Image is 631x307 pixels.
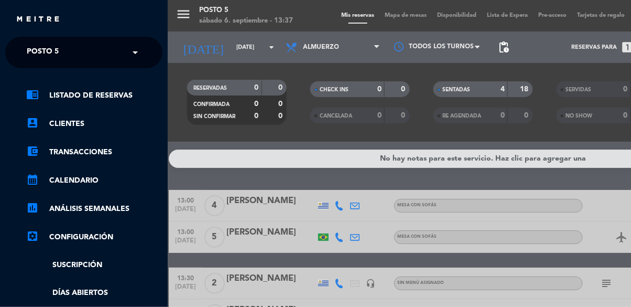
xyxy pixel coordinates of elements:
[26,173,39,186] i: calendar_month
[26,88,39,101] i: chrome_reader_mode
[26,117,39,129] i: account_box
[26,231,162,244] a: Configuración
[26,174,162,187] a: calendar_monthCalendario
[26,259,162,271] a: Suscripción
[26,145,39,157] i: account_balance_wallet
[26,287,162,299] a: Días abiertos
[16,16,60,24] img: MEITRE
[26,118,162,130] a: account_boxClientes
[498,41,510,54] span: pending_actions
[26,230,39,242] i: settings_applications
[26,203,162,215] a: assessmentANÁLISIS SEMANALES
[27,41,59,63] span: Posto 5
[26,146,162,158] a: account_balance_walletTransacciones
[26,202,39,214] i: assessment
[26,89,162,102] a: chrome_reader_modeListado de Reservas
